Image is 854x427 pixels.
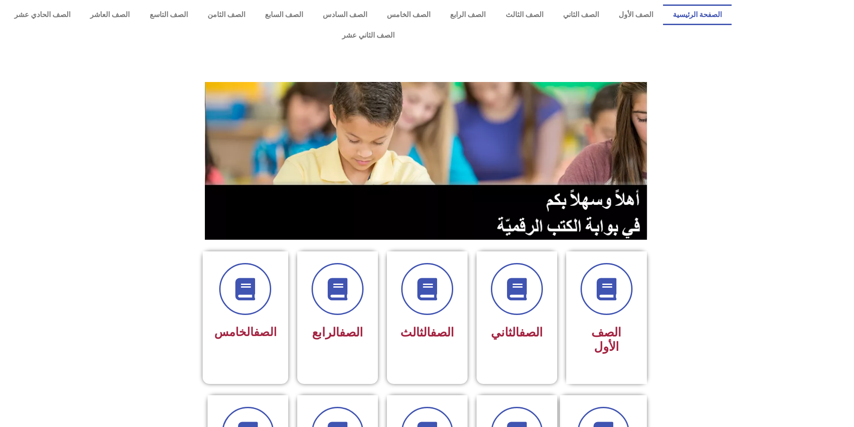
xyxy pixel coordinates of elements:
[339,325,363,340] a: الصف
[255,4,313,25] a: الصف السابع
[400,325,454,340] span: الثالث
[519,325,543,340] a: الصف
[591,325,621,354] span: الصف الأول
[312,325,363,340] span: الرابع
[495,4,553,25] a: الصف الثالث
[313,4,377,25] a: الصف السادس
[377,4,440,25] a: الصف الخامس
[440,4,495,25] a: الصف الرابع
[663,4,732,25] a: الصفحة الرئيسية
[214,325,277,339] span: الخامس
[198,4,255,25] a: الصف الثامن
[4,4,80,25] a: الصف الحادي عشر
[139,4,197,25] a: الصف التاسع
[609,4,663,25] a: الصف الأول
[553,4,609,25] a: الصف الثاني
[254,325,277,339] a: الصف
[80,4,139,25] a: الصف العاشر
[430,325,454,340] a: الصف
[491,325,543,340] span: الثاني
[4,25,732,46] a: الصف الثاني عشر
